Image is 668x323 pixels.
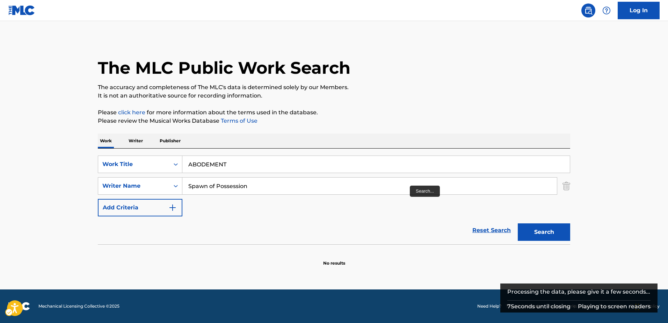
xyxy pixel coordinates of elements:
[584,6,593,15] img: search
[118,109,145,116] a: click here
[182,156,570,173] input: Search...
[126,134,145,148] p: Writer
[98,117,570,125] p: Please review the Musical Works Database
[98,199,182,216] button: Add Criteria
[98,92,570,100] p: It is not an authoritative source for recording information.
[602,6,611,15] img: help
[98,156,570,244] form: Search Form
[158,134,183,148] p: Publisher
[323,252,345,266] p: No results
[507,303,511,310] span: 7
[8,5,35,15] img: MLC Logo
[8,302,30,310] img: logo
[507,283,651,300] div: Processing the data, please give it a few seconds...
[98,134,114,148] p: Work
[182,178,557,194] input: Search...
[38,303,119,309] span: Mechanical Licensing Collective © 2025
[102,182,165,190] div: Writer Name
[518,223,570,241] button: Search
[219,117,257,124] a: Terms of Use
[618,2,660,19] a: Log In
[98,57,350,78] h1: The MLC Public Work Search
[98,108,570,117] p: Please for more information about the terms used in the database.
[477,303,502,309] a: Need Help?
[562,177,570,195] img: Delete Criterion
[102,160,165,168] div: Work Title
[469,223,514,238] a: Reset Search
[98,83,570,92] p: The accuracy and completeness of The MLC's data is determined solely by our Members.
[168,203,177,212] img: 9d2ae6d4665cec9f34b9.svg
